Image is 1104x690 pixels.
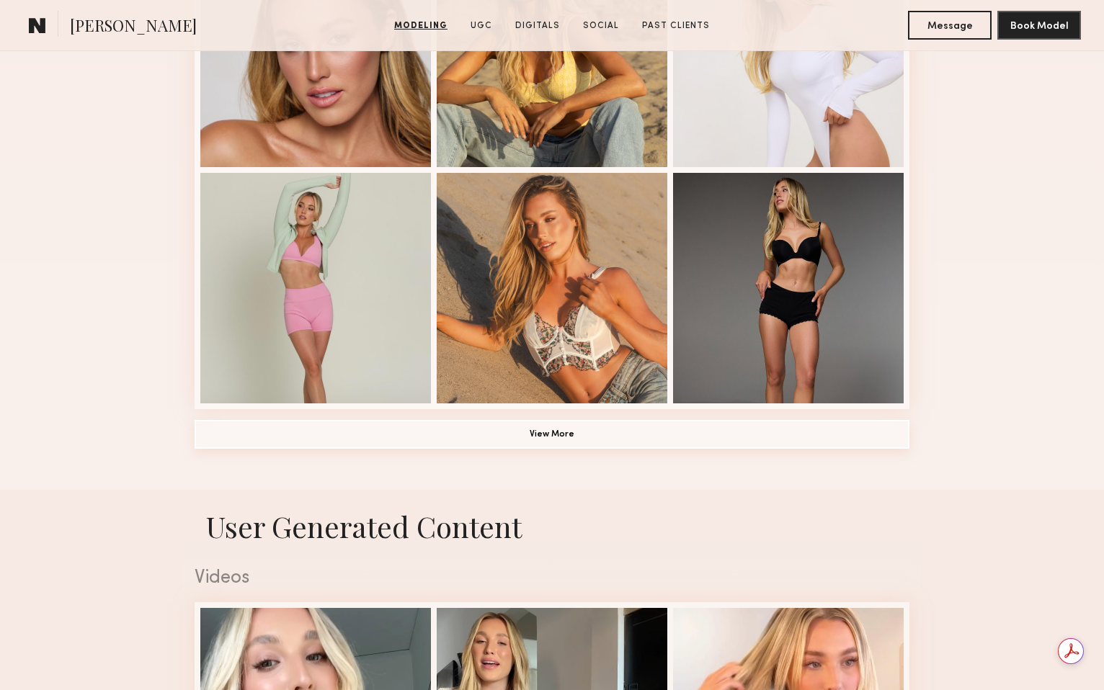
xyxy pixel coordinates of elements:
a: Modeling [388,19,453,32]
button: View More [195,420,909,449]
button: Message [908,11,992,40]
a: Digitals [509,19,566,32]
span: [PERSON_NAME] [70,14,197,40]
a: UGC [465,19,498,32]
button: Book Model [997,11,1081,40]
a: Social [577,19,625,32]
h1: User Generated Content [183,507,921,545]
div: Videos [195,569,909,588]
a: Past Clients [636,19,716,32]
a: Book Model [997,19,1081,31]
